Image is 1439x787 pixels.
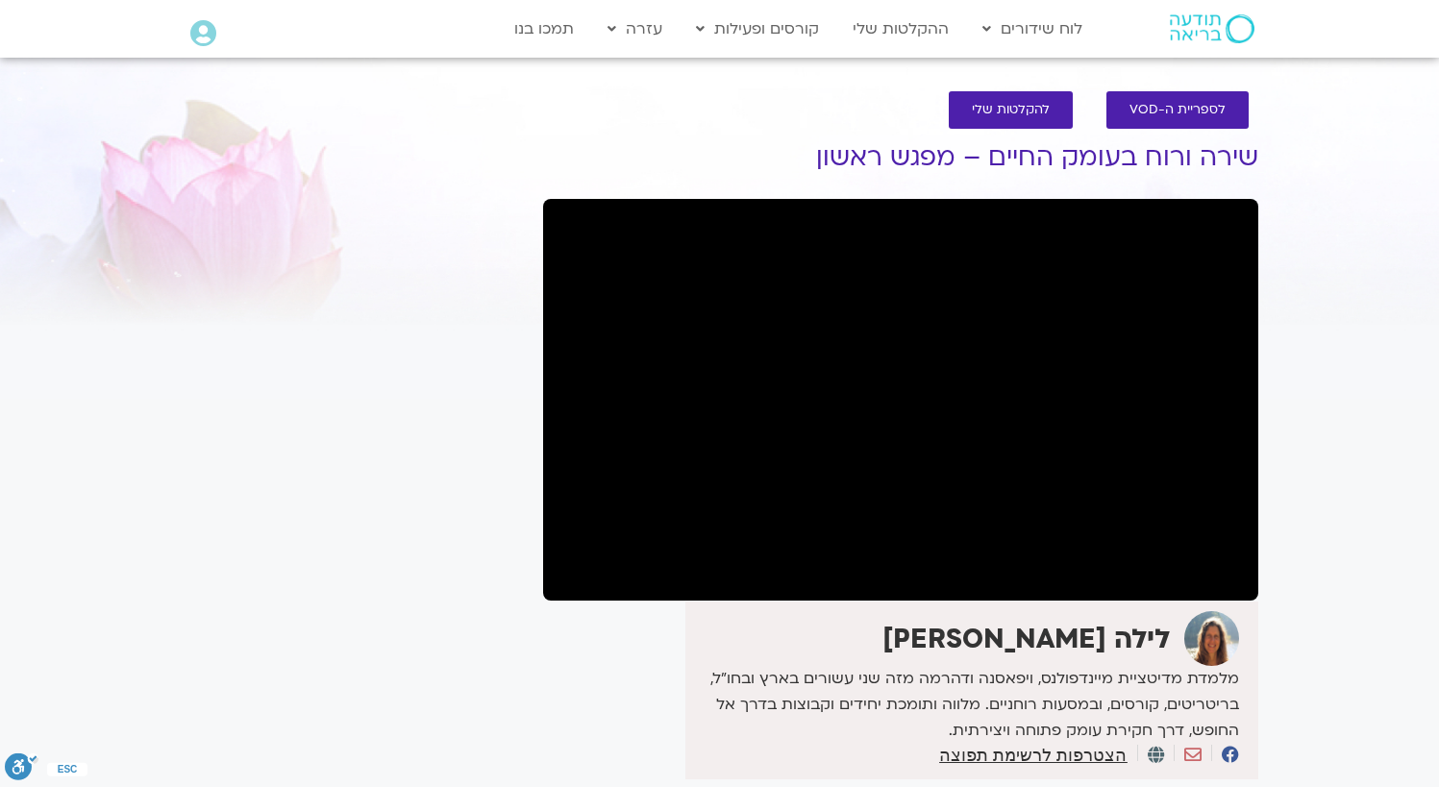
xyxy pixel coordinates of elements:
[882,621,1170,657] strong: לילה [PERSON_NAME]
[686,11,829,47] a: קורסים ופעילות
[690,666,1238,744] p: מלמדת מדיטציית מיינדפולנס, ויפאסנה ודהרמה מזה שני עשורים בארץ ובחו״ל, בריטריטים, קורסים, ובמסעות ...
[1129,103,1226,117] span: לספריית ה-VOD
[1184,611,1239,666] img: לילה קמחי
[1106,91,1249,129] a: לספריית ה-VOD
[505,11,583,47] a: תמכו בנו
[598,11,672,47] a: עזרה
[973,11,1092,47] a: לוח שידורים
[949,91,1073,129] a: להקלטות שלי
[843,11,958,47] a: ההקלטות שלי
[939,747,1127,764] a: הצטרפות לרשימת תפוצה
[543,143,1258,172] h1: שירה ורוח בעומק החיים – מפגש ראשון
[1170,14,1254,43] img: תודעה בריאה
[972,103,1050,117] span: להקלטות שלי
